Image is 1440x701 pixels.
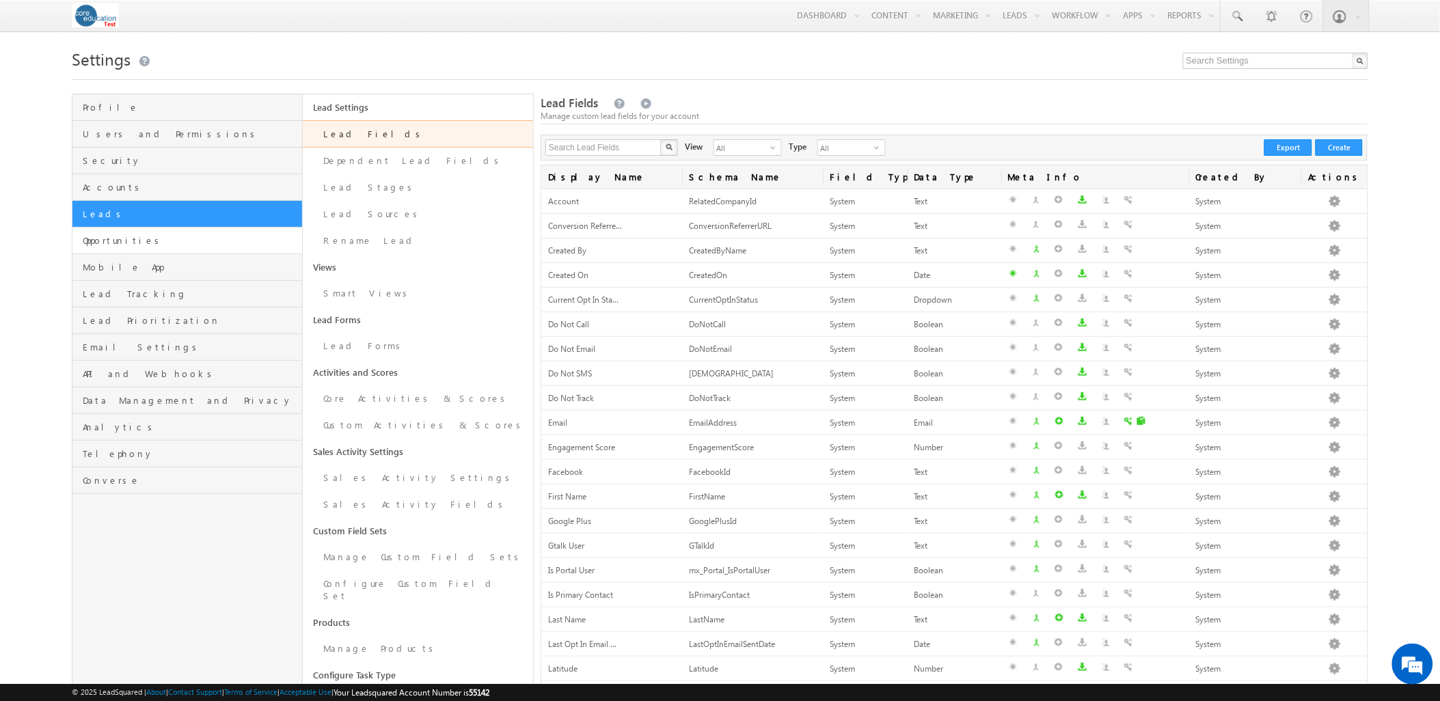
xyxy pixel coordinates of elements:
a: Contact Support [168,687,222,696]
div: ConversionReferrerURL [689,219,816,234]
a: About [146,687,166,696]
a: Products [303,609,533,635]
span: Mobile App [83,261,299,273]
a: Terms of Service [224,687,277,696]
img: d_60004797649_company_0_60004797649 [23,72,57,90]
span: Created By [548,245,586,256]
span: Security [83,154,299,167]
div: Manage custom lead fields for your account [541,110,1368,122]
a: Leads [72,201,302,228]
span: Your Leadsquared Account Number is [334,687,489,698]
div: System [1196,219,1295,234]
div: System [1196,342,1295,357]
span: Data Management and Privacy [83,394,299,407]
div: System [830,367,901,381]
a: Opportunities [72,228,302,254]
div: RelatedCompanyId [689,195,816,209]
div: System [1196,465,1295,480]
div: Minimize live chat window [224,7,257,40]
div: Latitude [689,662,816,676]
a: Manage Products [303,635,533,662]
div: System [1196,367,1295,381]
a: Dependent Lead Fields [303,148,533,174]
span: Lead Prioritization [83,314,299,327]
div: DoNotCall [689,318,816,332]
div: System [1196,637,1295,652]
div: System [1196,514,1295,529]
span: Current Opt In Sta... [548,294,619,305]
span: Telephony [83,448,299,460]
button: Export [1264,139,1312,156]
a: Mobile App [72,254,302,281]
span: Opportunities [83,234,299,247]
div: System [830,465,901,480]
div: System [830,564,901,578]
span: Do Not Email [548,344,595,354]
div: Boolean [914,318,994,332]
span: Email [548,417,567,428]
span: Profile [83,101,299,113]
div: System [830,244,901,258]
div: GooglePlusId [689,514,816,529]
div: System [830,342,901,357]
div: DoNotEmail [689,342,816,357]
span: 55142 [469,687,489,698]
div: System [830,219,901,234]
a: Lead Forms [303,307,533,333]
a: Configure Task Type [303,662,533,688]
a: Profile [72,94,302,121]
span: Do Not SMS [548,368,592,379]
a: Manage Custom Field Sets [303,544,533,571]
a: Views [303,254,533,280]
div: System [830,195,901,209]
a: Lead Forms [303,333,533,359]
span: Meta Info [1001,165,1189,189]
div: Text [914,244,994,258]
div: DoNotTrack [689,391,816,406]
div: System [830,490,901,504]
div: Date [914,637,994,652]
div: System [1196,490,1295,504]
div: IsPrimaryContact [689,588,816,603]
a: Lead Sources [303,201,533,228]
input: Search Settings [1183,53,1368,69]
div: EngagementScore [689,441,816,455]
span: Created On [548,270,588,280]
a: Telephony [72,441,302,467]
div: LastName [689,613,816,627]
div: System [1196,293,1295,307]
a: Custom Field Sets [303,518,533,544]
div: Number [914,441,994,455]
div: System [1196,244,1295,258]
span: Users and Permissions [83,128,299,140]
span: First Name [548,491,586,501]
span: All [714,140,770,155]
div: System [1196,269,1295,283]
div: Type [789,139,806,153]
a: Rename Lead [303,228,533,254]
div: LastOptInEmailSentDate [689,637,816,652]
a: Smart Views [303,280,533,307]
a: Acceptable Use [280,687,331,696]
span: Data Type [908,165,1001,189]
div: System [1196,391,1295,406]
span: Schema Name [682,165,823,189]
div: Text [914,465,994,480]
span: Last Name [548,614,586,624]
span: API and Webhooks [83,368,299,380]
div: Text [914,514,994,529]
span: Facebook [548,467,583,477]
span: Converse [83,474,299,486]
div: System [1196,662,1295,676]
div: System [830,637,901,652]
a: Lead Fields [303,120,533,148]
span: Is Portal User [548,565,595,575]
div: System [1196,539,1295,553]
div: System [830,441,901,455]
a: Converse [72,467,302,494]
a: Sales Activity Settings [303,465,533,491]
div: System [830,588,901,603]
a: Custom Activities & Scores [303,412,533,439]
div: Text [914,195,994,209]
a: API and Webhooks [72,361,302,387]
